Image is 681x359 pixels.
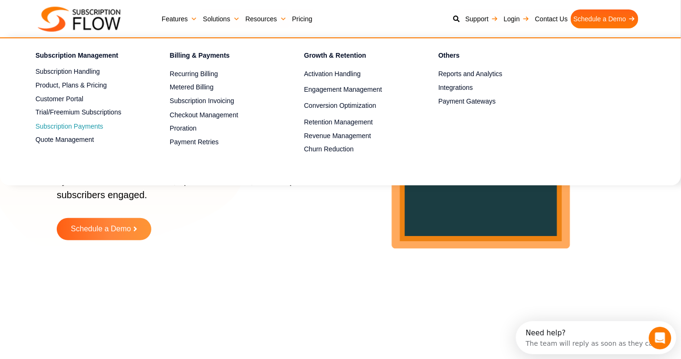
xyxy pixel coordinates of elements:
a: Proration [170,123,271,134]
a: Retention Management [304,116,405,128]
a: Engagement Management [304,84,405,96]
img: Subscriptionflow [38,7,121,32]
div: The team will reply as soon as they can [10,16,141,26]
span: Payment Gateways [438,96,496,106]
a: Subscription Invoicing [170,96,271,107]
a: Payment Gateways [438,96,540,107]
div: Need help? [10,8,141,16]
span: Integrations [438,83,473,93]
span: Churn Reduction [304,144,354,154]
a: Product, Plans & Pricing [35,79,137,91]
a: Resources [243,9,289,28]
a: Contact Us [532,9,570,28]
a: Activation Handling [304,69,405,80]
iframe: Intercom live chat discovery launcher [516,321,676,354]
a: Recurring Billing [170,69,271,80]
span: Reports and Analytics [438,69,502,79]
a: Support [463,9,501,28]
a: Subscription Handling [35,66,137,78]
a: Features [159,9,200,28]
a: Pricing [289,9,315,28]
span: Schedule a Demo [71,225,131,233]
iframe: Intercom live chat [649,327,672,350]
span: Retention Management [304,117,373,127]
span: Checkout Management [170,110,238,120]
span: Customer Portal [35,94,83,104]
a: Churn Reduction [304,144,405,155]
a: Metered Billing [170,82,271,93]
span: Revenue Management [304,131,371,141]
a: Login [501,9,532,28]
a: Conversion Optimization [304,100,405,112]
a: Schedule a Demo [571,9,638,28]
h4: Growth & Retention [304,50,405,64]
a: Payment Retries [170,137,271,148]
a: Integrations [438,82,540,93]
span: Payment Retries [170,137,218,147]
a: Checkout Management [170,109,271,121]
span: Product, Plans & Pricing [35,80,107,90]
a: Solutions [200,9,243,28]
a: Schedule a Demo [57,218,151,240]
h4: Subscription Management [35,50,137,64]
a: Trial/Freemium Subscriptions [35,107,137,118]
a: Quote Management [35,134,137,146]
span: Recurring Billing [170,69,218,79]
a: Reports and Analytics [438,69,540,80]
a: Subscription Payments [35,121,137,132]
div: Open Intercom Messenger [4,4,169,30]
span: Subscription Payments [35,122,103,131]
h4: Others [438,50,540,64]
h4: Billing & Payments [170,50,271,64]
a: Customer Portal [35,93,137,105]
a: Revenue Management [304,130,405,141]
